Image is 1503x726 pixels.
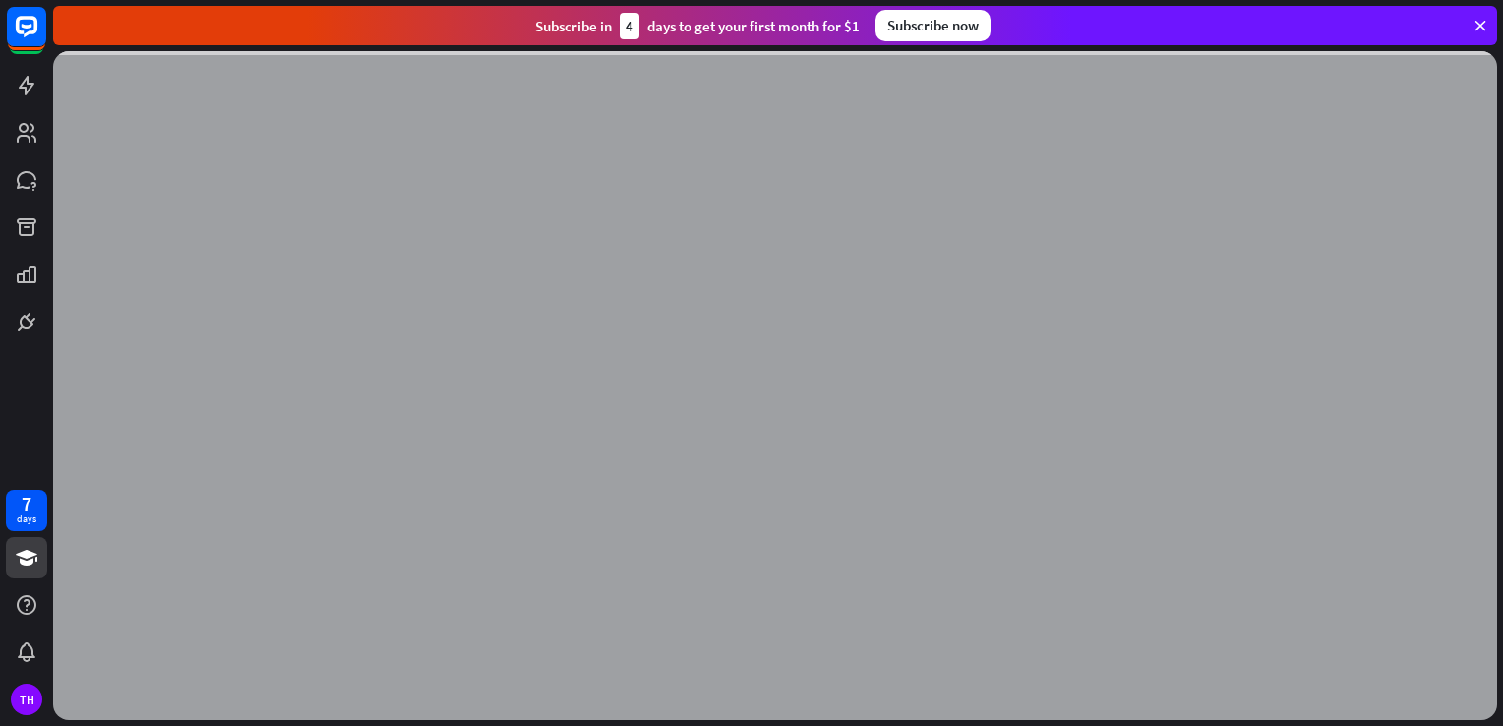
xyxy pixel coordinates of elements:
div: TH [11,684,42,715]
a: 7 days [6,490,47,531]
div: 7 [22,495,31,513]
div: Subscribe now [875,10,991,41]
div: days [17,513,36,526]
div: 4 [620,13,639,39]
div: Subscribe in days to get your first month for $1 [535,13,860,39]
